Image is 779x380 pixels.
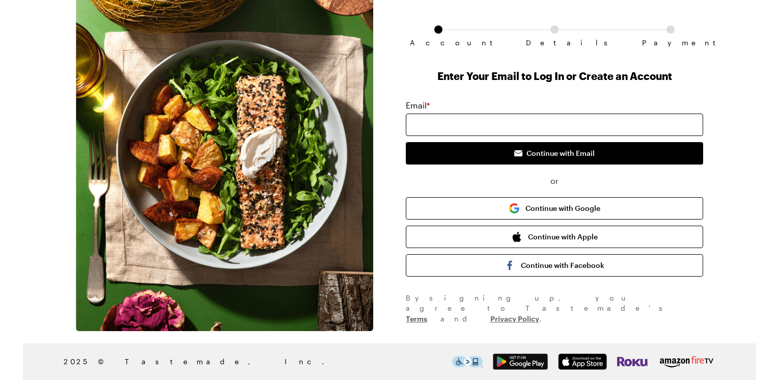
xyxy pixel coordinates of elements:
[406,142,703,165] button: Continue with Email
[406,99,430,112] label: Email
[406,197,703,220] button: Continue with Google
[490,313,539,323] a: Privacy Policy
[406,254,703,277] button: Continue with Facebook
[410,39,467,47] span: Account
[406,175,703,187] span: or
[406,69,703,83] h1: Enter Your Email to Log In or Create an Account
[642,39,699,47] span: Payment
[452,356,483,367] img: This icon serves as a link to download the Level Access assistive technology app for individuals ...
[493,354,548,370] img: Google Play
[617,354,648,370] img: Roku
[406,226,703,248] button: Continue with Apple
[526,39,583,47] span: Details
[558,354,607,370] img: App Store
[658,354,715,370] img: Amazon Fire TV
[406,25,703,39] ol: Subscription checkout form navigation
[406,313,427,323] a: Terms
[64,356,452,367] span: 2025 © Tastemade, Inc.
[406,293,703,324] div: By signing up , you agree to Tastemade's and .
[526,148,595,158] span: Continue with Email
